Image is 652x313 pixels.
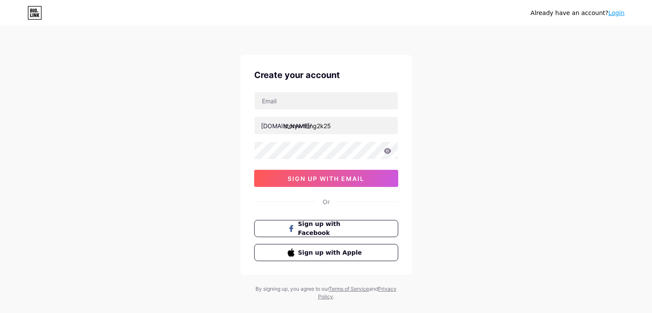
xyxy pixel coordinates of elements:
a: Terms of Service [329,286,369,292]
input: username [255,117,398,134]
input: Email [255,92,398,109]
div: By signing up, you agree to our and . [253,285,399,301]
span: Sign up with Apple [298,248,364,257]
button: Sign up with Facebook [254,220,398,237]
button: sign up with email [254,170,398,187]
div: [DOMAIN_NAME]/ [261,121,312,130]
button: Sign up with Apple [254,244,398,261]
div: Create your account [254,69,398,81]
span: sign up with email [288,175,364,182]
span: Sign up with Facebook [298,220,364,238]
a: Login [608,9,625,16]
div: Or [323,197,330,206]
div: Already have an account? [531,9,625,18]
